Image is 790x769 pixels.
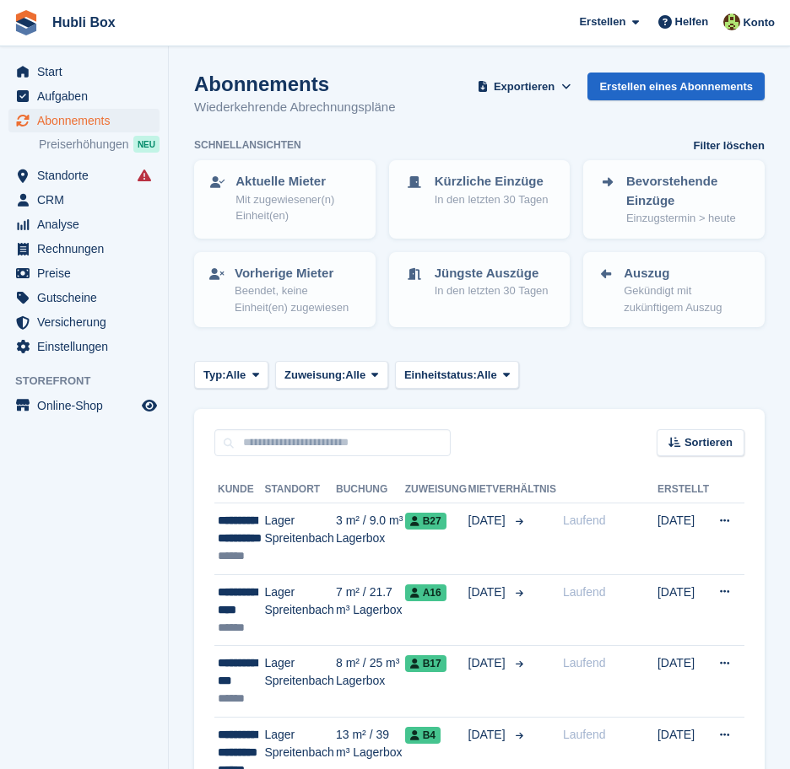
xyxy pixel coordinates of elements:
span: Helfen [675,13,709,30]
p: In den letzten 30 Tagen [435,282,549,299]
span: Storefront [15,373,168,390]
a: Bevorstehende Einzüge Einzugstermin > heute [585,162,763,237]
td: [DATE] [657,574,709,646]
span: Standorte [37,164,138,187]
a: menu [8,164,160,187]
span: Analyse [37,212,138,236]
th: Erstellt [657,476,709,503]
span: [DATE] [468,654,509,672]
span: Einheitstatus: [404,367,477,384]
a: Hubli Box [46,8,122,36]
img: stora-icon-8386f47178a22dfd0bd8f6a31ec36ba5ce8667c1dd55bd0f319d3a0aa187defe.svg [14,10,39,35]
a: menu [8,60,160,83]
p: Gekündigt mit zukünftigem Auszug [624,282,749,315]
span: Alle [477,367,497,384]
span: Aufgaben [37,84,138,108]
p: Einzugstermin > heute [626,210,749,227]
h1: Abonnements [194,73,396,95]
td: [DATE] [657,503,709,575]
span: Alle [225,367,246,384]
p: In den letzten 30 Tagen [435,191,549,208]
span: Gutscheine [37,286,138,309]
span: Rechnungen [37,237,138,261]
a: menu [8,188,160,212]
p: Aktuelle Mieter [235,172,360,191]
span: [DATE] [468,583,509,601]
td: 3 m² / 9.0 m³ Lagerbox [336,503,405,575]
td: Lager Spreitenbach [264,503,336,575]
a: menu [8,84,160,108]
th: Zuweisung [405,476,468,503]
span: Laufend [563,514,606,527]
button: Exportieren [474,73,575,100]
a: menu [8,237,160,261]
p: Bevorstehende Einzüge [626,172,749,210]
span: Online-Shop [37,394,138,417]
span: Start [37,60,138,83]
a: menu [8,212,160,236]
span: Typ: [203,367,225,384]
a: menu [8,109,160,132]
td: 8 m² / 25 m³ Lagerbox [336,646,405,718]
i: Es sind Fehler bei der Synchronisierung von Smart-Einträgen aufgetreten [138,169,151,182]
span: Preiserhöhungen [39,137,129,153]
a: Jüngste Auszüge In den letzten 30 Tagen [391,254,569,309]
span: Abonnements [37,109,138,132]
span: [DATE] [468,726,509,744]
p: Vorherige Mieter [235,264,360,283]
td: Lager Spreitenbach [264,574,336,646]
th: Standort [264,476,336,503]
a: Preiserhöhungen NEU [39,135,160,153]
span: Preise [37,261,138,285]
p: Kürzliche Einzüge [435,172,549,191]
p: Beendet, keine Einheit(en) zugewiesen [235,282,360,315]
a: Vorschau-Shop [139,395,160,416]
span: B4 [405,727,441,744]
a: menu [8,310,160,334]
a: Aktuelle Mieter Mit zugewiesener(n) Einheit(en) [196,162,374,234]
div: NEU [133,136,160,153]
th: Buchung [336,476,405,503]
span: CRM [37,188,138,212]
span: Einstellungen [37,335,138,358]
span: Zuweisung: [284,367,345,384]
span: [DATE] [468,512,509,530]
a: menu [8,286,160,309]
a: Erstellen eines Abonnements [587,73,765,100]
p: Mit zugewiesener(n) Einheit(en) [235,191,360,224]
a: Speisekarte [8,394,160,417]
td: 7 m² / 21.7 m³ Lagerbox [336,574,405,646]
span: B27 [405,513,446,530]
span: A16 [405,584,446,601]
button: Zuweisung: Alle [275,361,388,389]
td: [DATE] [657,646,709,718]
td: Lager Spreitenbach [264,646,336,718]
span: Erstellen [579,13,625,30]
span: B17 [405,655,446,672]
span: Sortieren [684,434,733,451]
p: Wiederkehrende Abrechnungspläne [194,98,396,117]
span: Konto [743,14,775,31]
span: Laufend [563,585,606,599]
p: Auszug [624,264,749,283]
span: Laufend [563,656,606,670]
span: Alle [345,367,365,384]
a: Vorherige Mieter Beendet, keine Einheit(en) zugewiesen [196,254,374,326]
p: Jüngste Auszüge [435,264,549,283]
a: menu [8,335,160,358]
a: Kürzliche Einzüge In den letzten 30 Tagen [391,162,569,218]
button: Einheitstatus: Alle [395,361,520,389]
a: Auszug Gekündigt mit zukünftigem Auszug [585,254,763,326]
span: Versicherung [37,310,138,334]
h6: Schnellansichten [194,137,301,153]
a: menu [8,261,160,285]
button: Typ: Alle [194,361,268,389]
th: Kunde [214,476,264,503]
span: Laufend [563,728,606,741]
th: Mietverhältnis [468,476,556,503]
a: Filter löschen [693,137,765,154]
img: Luca Space4you [723,13,740,30]
span: Exportieren [494,78,555,95]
